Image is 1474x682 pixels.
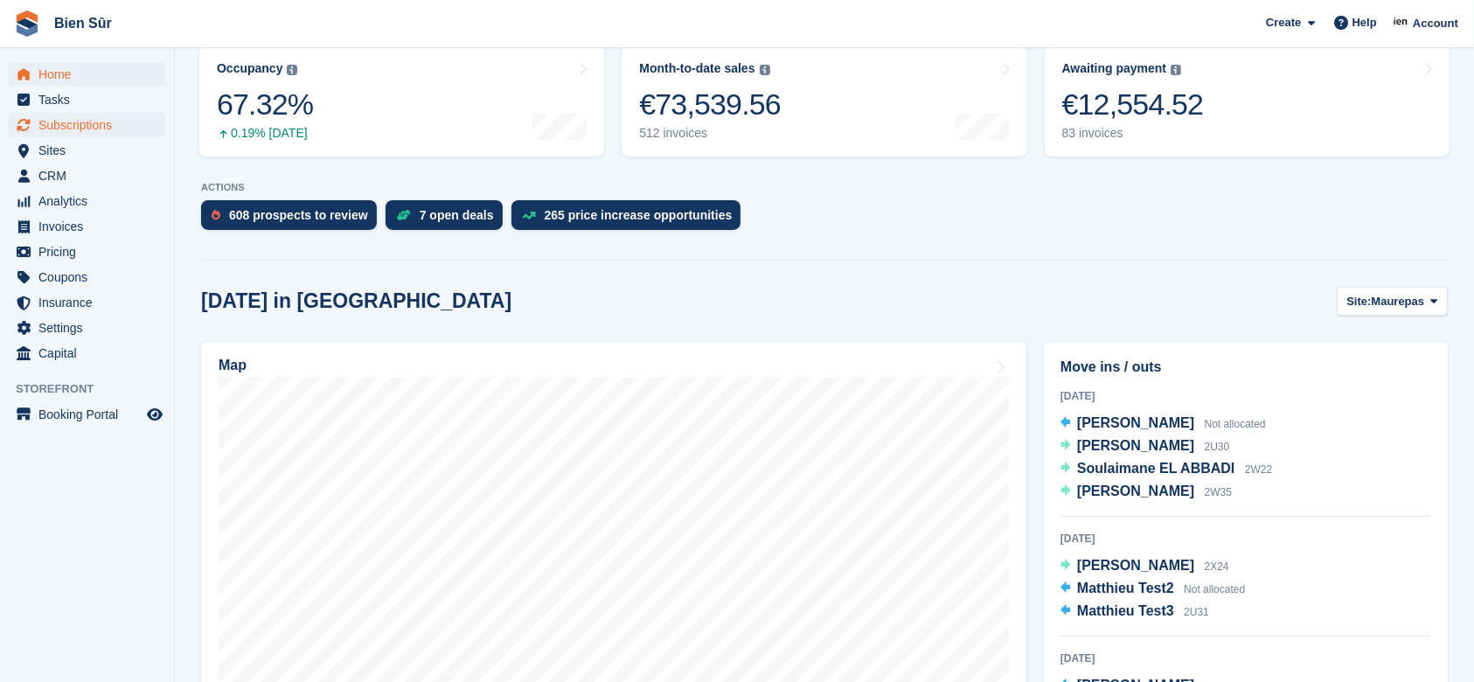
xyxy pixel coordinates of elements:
span: Subscriptions [38,113,143,137]
span: Not allocated [1184,583,1245,595]
a: [PERSON_NAME] 2X24 [1060,555,1229,578]
img: Asmaa Habri [1393,14,1410,31]
span: [PERSON_NAME] [1077,558,1194,573]
div: 83 invoices [1062,126,1204,141]
span: CRM [38,164,143,188]
span: Booking Portal [38,402,143,427]
div: [DATE] [1060,388,1431,404]
img: icon-info-grey-7440780725fd019a000dd9b08b2336e03edf1995a4989e88bcd33f0948082b44.svg [760,65,770,75]
div: [DATE] [1060,651,1431,666]
a: menu [9,402,165,427]
div: 7 open deals [420,208,494,222]
span: [PERSON_NAME] [1077,415,1194,430]
span: Soulaimane EL ABBADI [1077,461,1234,476]
div: 608 prospects to review [229,208,368,222]
a: menu [9,164,165,188]
span: Settings [38,316,143,340]
span: Site: [1346,293,1371,310]
a: 7 open deals [386,200,511,239]
span: Matthieu Test2 [1077,581,1174,595]
img: price_increase_opportunities-93ffe204e8149a01c8c9dc8f82e8f89637d9d84a8eef4429ea346261dce0b2c0.svg [522,212,536,219]
img: deal-1b604bf984904fb50ccaf53a9ad4b4a5d6e5aea283cecdc64d6e3604feb123c2.svg [396,209,411,221]
a: Soulaimane EL ABBADI 2W22 [1060,458,1272,481]
span: 2U31 [1184,606,1209,618]
p: ACTIONS [201,182,1448,193]
a: menu [9,316,165,340]
img: stora-icon-8386f47178a22dfd0bd8f6a31ec36ba5ce8667c1dd55bd0f319d3a0aa187defe.svg [14,10,40,37]
div: [DATE] [1060,531,1431,546]
h2: [DATE] in [GEOGRAPHIC_DATA] [201,289,511,313]
div: 512 invoices [639,126,781,141]
div: 265 price increase opportunities [545,208,733,222]
a: Awaiting payment €12,554.52 83 invoices [1045,45,1450,157]
span: 2U30 [1205,441,1230,453]
span: Invoices [38,214,143,239]
span: Sites [38,138,143,163]
a: Matthieu Test3 2U31 [1060,601,1209,623]
div: €12,554.52 [1062,87,1204,122]
a: menu [9,87,165,112]
img: prospect-51fa495bee0391a8d652442698ab0144808aea92771e9ea1ae160a38d050c398.svg [212,210,220,220]
div: 67.32% [217,87,313,122]
span: Insurance [38,290,143,315]
div: Month-to-date sales [639,61,754,76]
span: Coupons [38,265,143,289]
span: Tasks [38,87,143,112]
a: 265 price increase opportunities [511,200,750,239]
span: Account [1413,15,1458,32]
span: Pricing [38,240,143,264]
span: [PERSON_NAME] [1077,438,1194,453]
span: Not allocated [1205,418,1266,430]
span: Maurepas [1372,293,1425,310]
a: Occupancy 67.32% 0.19% [DATE] [199,45,604,157]
a: [PERSON_NAME] Not allocated [1060,413,1266,435]
div: 0.19% [DATE] [217,126,313,141]
a: menu [9,265,165,289]
a: Matthieu Test2 Not allocated [1060,578,1245,601]
span: Analytics [38,189,143,213]
h2: Map [219,358,247,373]
a: [PERSON_NAME] 2W35 [1060,481,1232,504]
a: Preview store [144,404,165,425]
span: 2W22 [1245,463,1272,476]
div: €73,539.56 [639,87,781,122]
span: Capital [38,341,143,365]
span: Create [1266,14,1301,31]
span: Matthieu Test3 [1077,603,1174,618]
a: menu [9,290,165,315]
h2: Move ins / outs [1060,357,1431,378]
span: 2X24 [1205,560,1229,573]
a: Month-to-date sales €73,539.56 512 invoices [622,45,1026,157]
img: icon-info-grey-7440780725fd019a000dd9b08b2336e03edf1995a4989e88bcd33f0948082b44.svg [1171,65,1181,75]
a: 608 prospects to review [201,200,386,239]
a: menu [9,113,165,137]
div: Awaiting payment [1062,61,1167,76]
a: menu [9,138,165,163]
a: menu [9,189,165,213]
a: menu [9,214,165,239]
button: Site: Maurepas [1337,287,1448,316]
span: Home [38,62,143,87]
span: Help [1352,14,1377,31]
a: [PERSON_NAME] 2U30 [1060,435,1229,458]
span: [PERSON_NAME] [1077,484,1194,498]
span: Storefront [16,380,174,398]
a: menu [9,341,165,365]
div: Occupancy [217,61,282,76]
a: menu [9,62,165,87]
span: 2W35 [1205,486,1232,498]
img: icon-info-grey-7440780725fd019a000dd9b08b2336e03edf1995a4989e88bcd33f0948082b44.svg [287,65,297,75]
a: menu [9,240,165,264]
a: Bien Sûr [47,9,119,38]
